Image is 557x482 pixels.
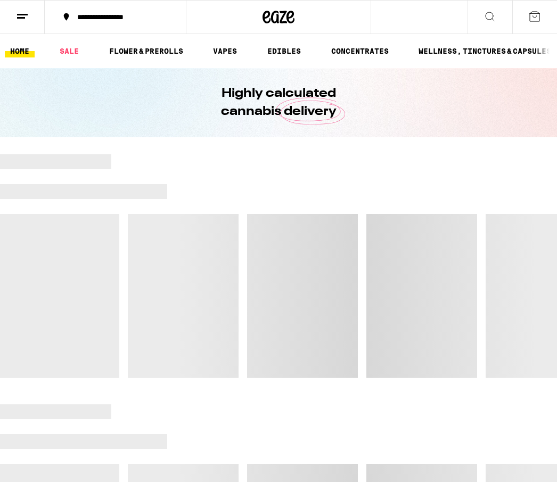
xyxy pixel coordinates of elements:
a: WELLNESS, TINCTURES & CAPSULES [413,45,556,57]
h1: Highly calculated cannabis delivery [191,85,366,121]
a: CONCENTRATES [326,45,394,57]
a: FLOWER & PREROLLS [104,45,189,57]
a: HOME [5,45,35,57]
a: EDIBLES [262,45,306,57]
a: VAPES [208,45,242,57]
a: SALE [54,45,84,57]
